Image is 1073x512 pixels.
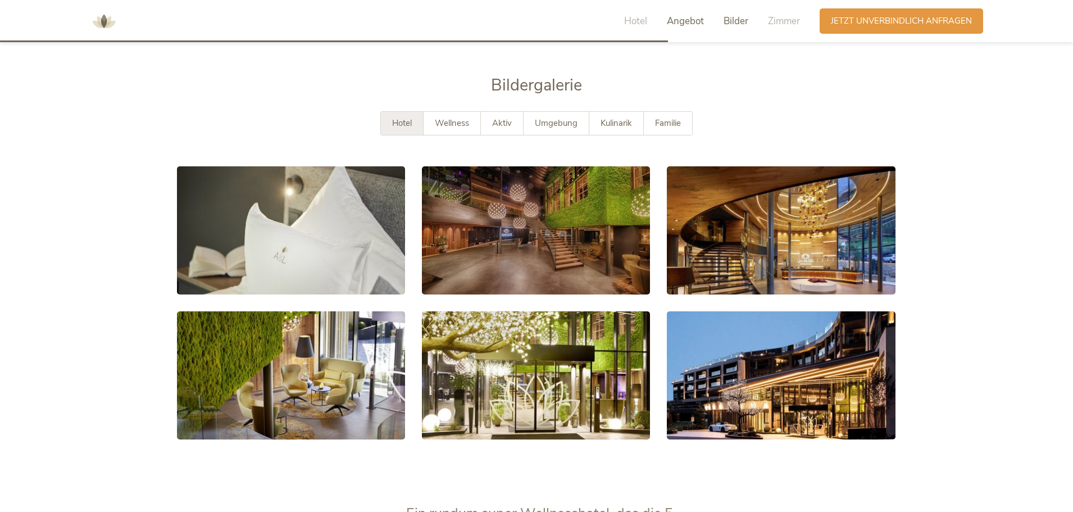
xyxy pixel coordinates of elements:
span: Familie [655,117,681,129]
span: Bilder [724,15,748,28]
span: Jetzt unverbindlich anfragen [831,15,972,27]
span: Kulinarik [601,117,632,129]
img: AMONTI & LUNARIS Wellnessresort [87,4,121,38]
span: Zimmer [768,15,800,28]
span: Wellness [435,117,469,129]
span: Hotel [392,117,412,129]
a: AMONTI & LUNARIS Wellnessresort [87,17,121,25]
span: Aktiv [492,117,512,129]
span: Angebot [667,15,704,28]
span: Hotel [624,15,647,28]
span: Bildergalerie [491,74,582,96]
span: Umgebung [535,117,578,129]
